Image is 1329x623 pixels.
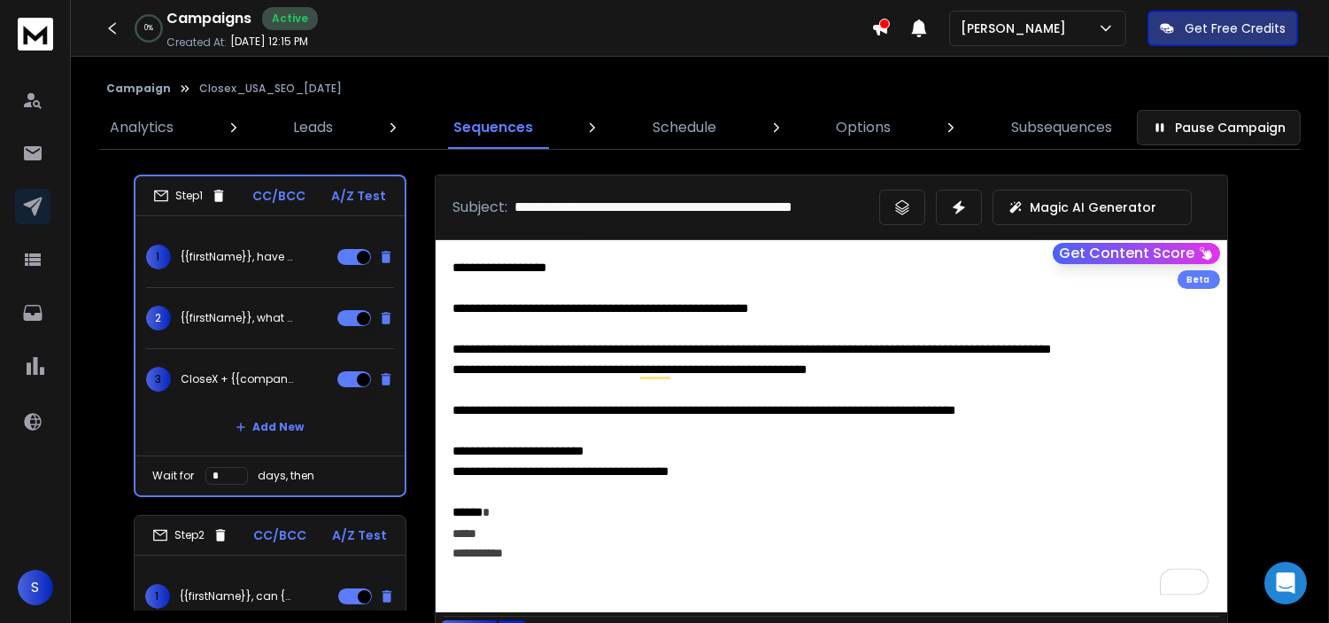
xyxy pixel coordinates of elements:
a: Schedule [642,106,727,149]
p: Subject: [453,197,508,218]
p: CC/BCC [254,526,307,544]
img: logo [18,18,53,51]
a: Options [826,106,902,149]
li: Step1CC/BCCA/Z Test1{{firstName}}, have you tried this for {{companyName}}?2{{firstName}}, what {... [134,175,406,497]
p: {{firstName}}, have you tried this for {{companyName}}? [182,250,295,264]
p: Magic AI Generator [1031,199,1157,216]
p: {{firstName}}, can {{companyName}} handle 5–10 more clients? [181,589,294,604]
h1: Campaigns [166,8,251,29]
button: Campaign [106,82,171,96]
a: Subsequences [1001,106,1123,149]
p: Get Free Credits [1185,19,1286,37]
button: Magic AI Generator [993,190,1192,225]
p: A/Z Test [332,187,387,205]
span: 1 [145,584,170,609]
button: Get Content Score [1053,243,1220,264]
p: {{firstName}}, what {{companyName}} might be missing [182,311,295,325]
p: Closex_USA_SEO_[DATE] [199,82,342,96]
p: [PERSON_NAME] [961,19,1073,37]
p: [DATE] 12:15 PM [230,35,308,49]
p: 0 % [144,23,153,34]
div: Step 2 [152,527,228,543]
a: Analytics [99,106,184,149]
div: Step 1 [153,188,227,204]
div: To enrich screen reader interactions, please activate Accessibility in Grammarly extension settings [436,240,1227,612]
button: Pause Campaign [1137,110,1301,145]
button: Add New [221,409,319,445]
p: Created At: [166,35,227,50]
p: Options [837,117,892,138]
button: S [18,570,53,605]
p: A/Z Test [333,526,388,544]
p: days, then [259,469,315,483]
p: CC/BCC [252,187,305,205]
p: Subsequences [1011,117,1112,138]
p: Analytics [110,117,174,138]
span: 2 [146,306,171,331]
a: Sequences [443,106,544,149]
span: 1 [146,245,171,269]
p: Sequences [453,117,533,138]
button: Get Free Credits [1147,11,1298,46]
div: Active [262,7,318,30]
div: Beta [1178,270,1220,289]
p: Wait for [153,469,195,483]
a: Leads [282,106,344,149]
p: Schedule [653,117,716,138]
p: CloseX + {{companyName}} = more clients [182,372,295,386]
span: 3 [146,367,171,392]
p: Leads [293,117,333,138]
div: Open Intercom Messenger [1264,562,1307,604]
